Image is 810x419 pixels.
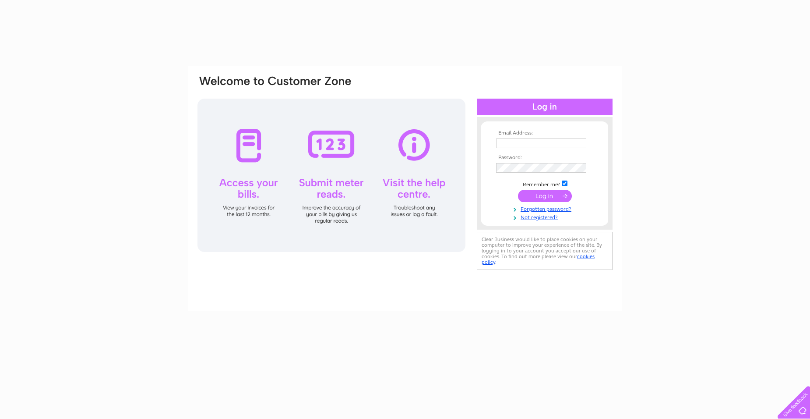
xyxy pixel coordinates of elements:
[482,253,595,265] a: cookies policy
[477,232,613,270] div: Clear Business would like to place cookies on your computer to improve your experience of the sit...
[494,179,595,188] td: Remember me?
[496,213,595,221] a: Not registered?
[494,130,595,136] th: Email Address:
[518,190,572,202] input: Submit
[496,204,595,213] a: Forgotten password?
[494,155,595,161] th: Password:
